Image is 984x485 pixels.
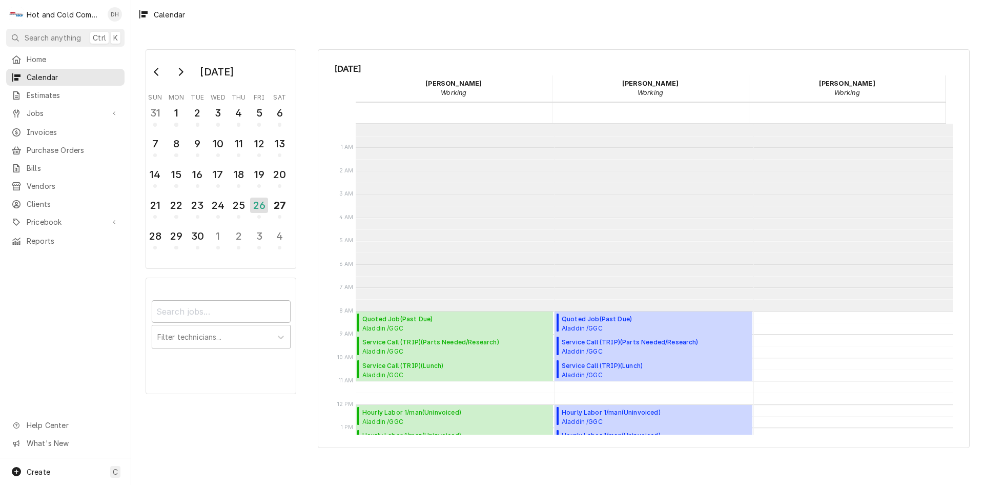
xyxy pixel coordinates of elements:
div: 6 [272,105,288,121]
div: 18 [231,167,247,182]
div: 14 [147,167,163,182]
th: Saturday [270,90,290,102]
span: Aladdin /GGC A-Bldg. ([GEOGRAPHIC_DATA],Panda,C-Store) / [STREET_ADDRESS] [562,371,749,379]
a: Bills [6,160,125,177]
a: Invoices [6,124,125,141]
span: Pricebook [27,217,104,227]
div: Calendar Calendar [318,49,970,448]
a: Vendors [6,178,125,195]
div: 3 [210,105,226,121]
strong: [PERSON_NAME] [425,80,482,87]
div: [Service] Hourly Labor 1/man Aladdin /GGC A-Bldg. (Chic Fila,Panda,C-Store) / 1000 University Cen... [356,405,553,429]
div: 15 [168,167,184,182]
span: Reports [27,236,119,246]
span: Aladdin /GGC A-Bldg. ([GEOGRAPHIC_DATA],Panda,C-Store) / [STREET_ADDRESS] [362,417,550,425]
span: Service Call (TRIP) ( Parts Needed/Research ) [362,338,550,347]
span: Ctrl [93,32,106,43]
strong: [PERSON_NAME] [622,80,679,87]
th: Monday [166,90,187,102]
div: [Service] Service Call (TRIP) Aladdin /GGC Dining / 1000 University Center Ln Bldg. D, Lawrencevi... [555,335,752,358]
span: Jobs [27,108,104,119]
button: Go to next month [170,64,191,80]
span: 4 AM [337,214,356,222]
div: [Service] Quoted Job Aladdin /GGC Dining / 1000 University Center Ln Bldg. D, Lawrenceville, GA 3... [555,312,752,335]
span: Aladdin /GGC A-Bldg. ([GEOGRAPHIC_DATA],Panda,C-Store) / [STREET_ADDRESS] [362,371,550,379]
a: Go to What's New [6,435,125,452]
div: 27 [272,198,288,213]
span: 5 AM [337,237,356,245]
span: 7 AM [337,283,356,292]
a: Calendar [6,69,125,86]
div: 21 [147,198,163,213]
a: Clients [6,196,125,212]
div: [Service] Hourly Labor 1/man Aladdin /GGC CAFE / 1000 University Center Ln, Lawrenceville, GA 300... [356,428,553,452]
div: 24 [210,198,226,213]
div: 16 [190,167,206,182]
div: 25 [231,198,247,213]
div: 7 [147,136,163,151]
button: Go to previous month [147,64,167,80]
a: Estimates [6,87,125,104]
span: Aladdin /GGC Dining / [STREET_ADDRESS] D, [GEOGRAPHIC_DATA], GA 30043 [562,324,749,332]
span: Hourly Labor 1/man ( Uninvoiced ) [562,431,661,440]
div: 28 [147,228,163,244]
div: Daryl Harris - Working [356,75,552,101]
div: Calendar Filters [152,291,291,359]
span: Vendors [27,181,119,191]
div: Quoted Job(Past Due)Aladdin /GGCDining / [STREET_ADDRESS] D, [GEOGRAPHIC_DATA], GA 30043 [356,312,553,335]
span: Home [27,54,119,65]
div: Service Call (TRIP)(Lunch)Aladdin /GGCA-Bldg. ([GEOGRAPHIC_DATA],Panda,C-Store) / [STREET_ADDRESS] [356,358,553,382]
div: 26 [250,198,268,213]
a: Purchase Orders [6,142,125,159]
span: Bills [27,163,119,173]
span: Aladdin /GGC Dining / [STREET_ADDRESS] D, [GEOGRAPHIC_DATA], GA 30043 [362,347,550,355]
span: Clients [27,199,119,209]
th: Wednesday [208,90,228,102]
span: Quoted Job ( Past Due ) [362,315,550,324]
span: Search anything [25,32,81,43]
span: Invoices [27,127,119,138]
div: 1 [168,105,184,121]
div: Service Call (TRIP)(Lunch)Aladdin /GGCA-Bldg. ([GEOGRAPHIC_DATA],Panda,C-Store) / [STREET_ADDRESS] [555,358,752,382]
div: H [9,7,24,22]
span: Aladdin /GGC A-Bldg. ([GEOGRAPHIC_DATA],Panda,C-Store) / [STREET_ADDRESS] [562,417,749,425]
span: Hourly Labor 1/man ( Uninvoiced ) [562,408,749,417]
span: 3 AM [337,190,356,198]
div: 9 [190,136,206,151]
div: DH [108,7,122,22]
div: Hourly Labor 1/man(Uninvoiced)Aladdin /GGCA-Bldg. ([GEOGRAPHIC_DATA],Panda,C-Store) / [STREET_ADD... [356,405,553,429]
span: Service Call (TRIP) ( Lunch ) [362,361,550,371]
div: 19 [251,167,267,182]
div: Service Call (TRIP)(Parts Needed/Research)Aladdin /GGCDining / [STREET_ADDRESS] D, [GEOGRAPHIC_DA... [356,335,553,358]
span: Help Center [27,420,118,431]
a: Go to Help Center [6,417,125,434]
div: Hot and Cold Commercial Kitchens, Inc.'s Avatar [9,7,24,22]
div: 23 [190,198,206,213]
div: [Service] Service Call (TRIP) Aladdin /GGC A-Bldg. (Chic Fila,Panda,C-Store) / 1000 University Ce... [555,358,752,382]
span: 1 PM [338,423,356,432]
a: Reports [6,232,125,249]
div: Quoted Job(Past Due)Aladdin /GGCDining / [STREET_ADDRESS] D, [GEOGRAPHIC_DATA], GA 30043 [555,312,752,335]
div: Service Call (TRIP)(Parts Needed/Research)Aladdin /GGCDining / [STREET_ADDRESS] D, [GEOGRAPHIC_DA... [555,335,752,358]
div: 12 [251,136,267,151]
div: Hourly Labor 1/man(Uninvoiced)Aladdin /GGCA-Bldg. ([GEOGRAPHIC_DATA],Panda,C-Store) / [STREET_ADD... [555,405,752,429]
span: Aladdin /GGC Dining / [STREET_ADDRESS] D, [GEOGRAPHIC_DATA], GA 30043 [362,324,550,332]
div: [Service] Service Call (TRIP) Aladdin /GGC A-Bldg. (Chic Fila,Panda,C-Store) / 1000 University Ce... [356,358,553,382]
div: 2 [231,228,247,244]
span: Calendar [27,72,119,83]
div: 22 [168,198,184,213]
div: Calendar Day Picker [146,49,296,269]
div: 20 [272,167,288,182]
th: Sunday [145,90,166,102]
div: David Harris - Working [552,75,749,101]
em: Working [834,89,860,96]
th: Thursday [229,90,249,102]
span: 6 AM [337,260,356,268]
span: 1 AM [338,143,356,151]
div: 4 [231,105,247,121]
em: Working [638,89,663,96]
span: Purchase Orders [27,145,119,156]
div: 4 [272,228,288,244]
div: Daryl Harris's Avatar [108,7,122,22]
div: [Service] Hourly Labor 1/man Aladdin /GGC A-Bldg. (Chic Fila,Panda,C-Store) / 1000 University Cen... [555,405,752,429]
